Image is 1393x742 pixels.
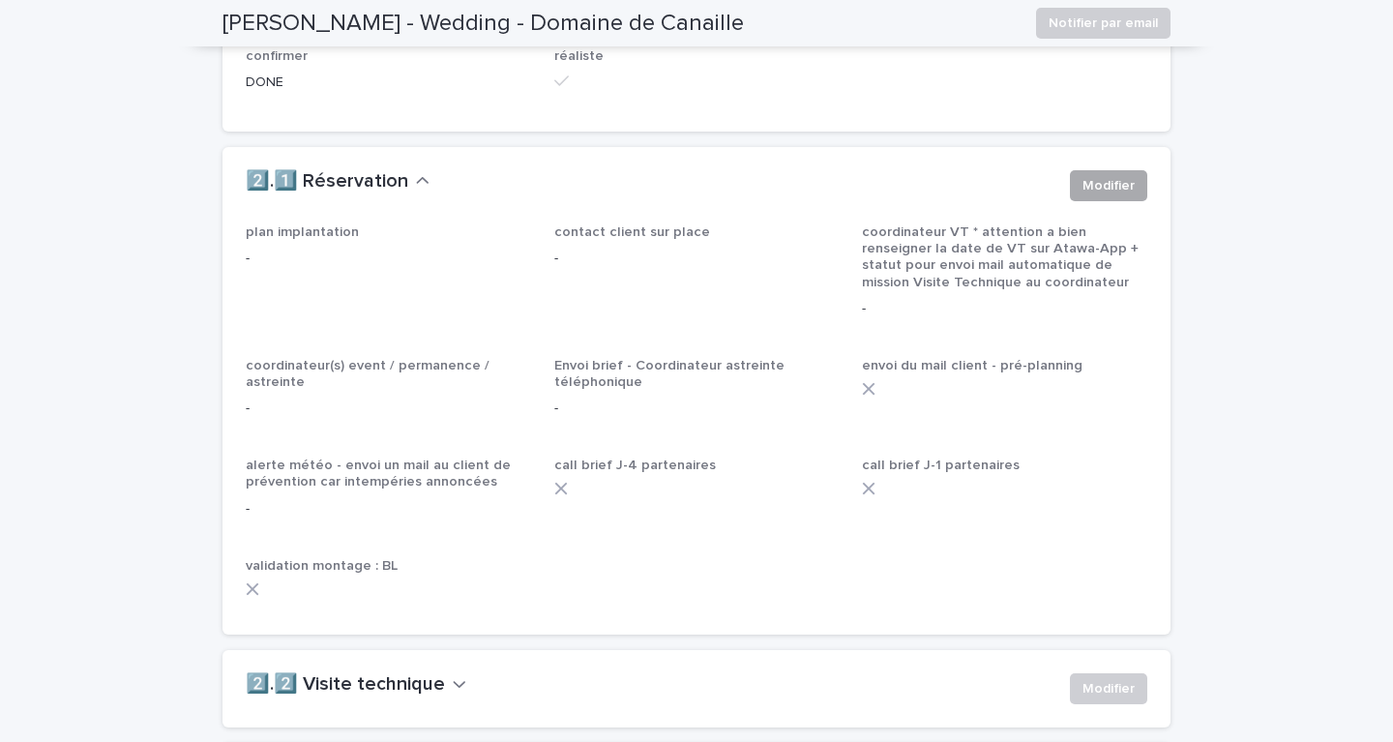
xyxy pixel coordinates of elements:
span: plan implantation [246,225,359,239]
span: Modifier [1082,679,1135,698]
span: call brief J-1 partenaires [862,459,1020,472]
span: contact client sur place [554,225,710,239]
h2: 2️⃣.1️⃣ Réservation [246,170,408,193]
span: alerte météo - envoi un mail au client de prévention car intempéries annoncées [246,459,511,489]
p: - [554,249,840,269]
p: DONE [246,73,531,93]
p: - [246,249,531,269]
p: - [554,399,840,419]
span: statut confirmé atawa-app >> marge réaliste [554,33,793,63]
span: validation montage : BL [246,559,398,573]
button: Modifier [1070,673,1147,704]
button: 2️⃣.1️⃣ Réservation [246,170,430,193]
span: coordinateur(s) event / permanence / astreinte [246,359,489,389]
p: - [862,299,1147,319]
span: Notifier par email [1049,14,1158,33]
span: call brief J-4 partenaires [554,459,716,472]
span: facture acompte >> nécessaire pour confirmer [246,33,485,63]
p: - [246,499,531,519]
h2: 2️⃣.2️⃣ Visite technique [246,673,445,697]
button: Modifier [1070,170,1147,201]
span: envoi du mail client - pré-planning [862,359,1082,372]
button: 2️⃣.2️⃣ Visite technique [246,673,466,697]
p: - [246,399,531,419]
button: Notifier par email [1036,8,1171,39]
span: Modifier [1082,176,1135,195]
span: Envoi brief - Coordinateur astreinte téléphonique [554,359,785,389]
span: coordinateur VT * attention a bien renseigner la date de VT sur Atawa-App + statut pour envoi mai... [862,225,1139,289]
h2: [PERSON_NAME] - Wedding - Domaine de Canaille [222,10,744,38]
